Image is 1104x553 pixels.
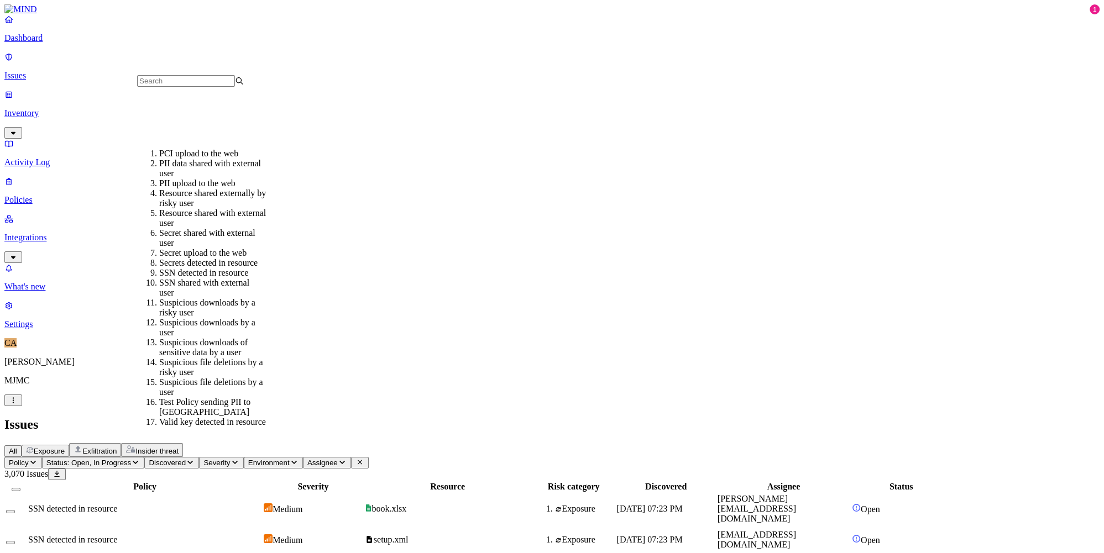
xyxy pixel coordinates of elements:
[264,534,273,543] img: severity-medium
[852,503,861,512] img: status-open
[533,482,615,492] div: Risk category
[616,535,682,544] span: [DATE] 07:23 PM
[4,301,1100,329] a: Settings
[137,75,235,87] input: Search
[159,298,266,318] div: Suspicious downloads by a risky user
[4,33,1100,43] p: Dashboard
[203,459,230,467] span: Severity
[6,510,15,513] button: Select row
[4,263,1100,292] a: What's new
[12,488,20,491] button: Select all
[718,530,796,549] span: [EMAIL_ADDRESS][DOMAIN_NAME]
[135,447,179,455] span: Insider threat
[248,459,290,467] span: Environment
[4,214,1100,261] a: Integrations
[4,233,1100,243] p: Integrations
[4,338,17,347] span: CA
[264,503,273,512] img: severity-medium
[46,459,131,467] span: Status: Open, In Progress
[159,357,266,377] div: Suspicious file deletions by a risky user
[28,504,117,513] span: SSN detected in resource
[4,417,1100,432] h2: Issues
[28,482,261,492] div: Policy
[861,535,880,545] span: Open
[616,504,682,513] span: [DATE] 07:23 PM
[34,447,65,455] span: Exposure
[374,535,409,544] span: setup.xml
[372,504,407,513] span: book.xlsx
[159,228,266,248] div: Secret shared with external user
[159,278,266,298] div: SSN shared with external user
[273,504,302,514] span: Medium
[159,159,266,178] div: PII data shared with external user
[852,482,950,492] div: Status
[9,447,17,455] span: All
[159,188,266,208] div: Resource shared externally by risky user
[159,417,266,427] div: Valid key detected in resource
[4,376,1100,386] p: MJMC
[82,447,117,455] span: Exfiltration
[159,248,266,258] div: Secret upload to the web
[159,208,266,228] div: Resource shared with external user
[852,534,861,543] img: status-open
[1090,4,1100,14] div: 1
[555,504,615,514] div: Exposure
[365,482,531,492] div: Resource
[159,318,266,338] div: Suspicious downloads by a user
[718,482,850,492] div: Assignee
[307,459,338,467] span: Assignee
[6,541,15,544] button: Select row
[4,4,1100,14] a: MIND
[4,157,1100,167] p: Activity Log
[365,504,372,512] img: google-sheets
[159,258,266,268] div: Secrets detected in resource
[4,319,1100,329] p: Settings
[159,149,266,159] div: PCI upload to the web
[159,178,266,188] div: PII upload to the web
[159,338,266,357] div: Suspicious downloads of sensitive data by a user
[4,89,1100,137] a: Inventory
[159,397,266,417] div: Test Policy sending PII to [GEOGRAPHIC_DATA]
[4,71,1100,81] p: Issues
[9,459,29,467] span: Policy
[4,14,1100,43] a: Dashboard
[4,108,1100,118] p: Inventory
[4,357,1100,367] p: [PERSON_NAME]
[159,377,266,397] div: Suspicious file deletions by a user
[264,482,362,492] div: Severity
[159,268,266,278] div: SSN detected in resource
[718,494,796,523] span: [PERSON_NAME][EMAIL_ADDRESS][DOMAIN_NAME]
[4,195,1100,205] p: Policies
[4,139,1100,167] a: Activity Log
[149,459,186,467] span: Discovered
[4,52,1100,81] a: Issues
[4,176,1100,205] a: Policies
[4,469,48,478] span: 3,070 Issues
[861,504,880,514] span: Open
[616,482,715,492] div: Discovered
[273,535,302,545] span: Medium
[4,4,37,14] img: MIND
[28,535,117,544] span: SSN detected in resource
[4,282,1100,292] p: What's new
[555,535,615,545] div: Exposure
